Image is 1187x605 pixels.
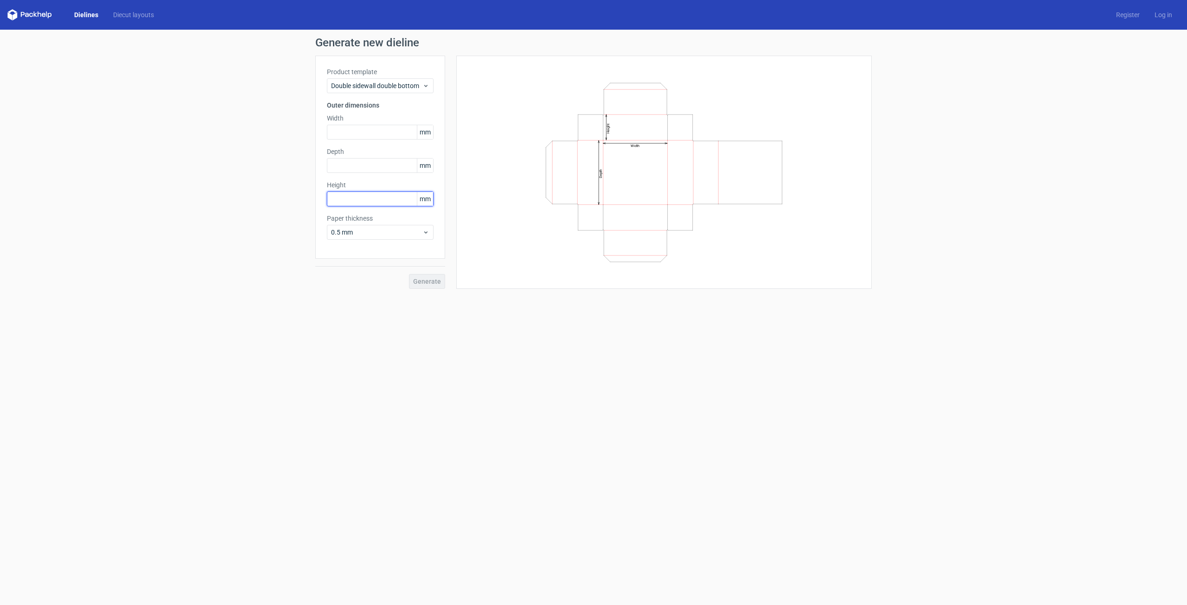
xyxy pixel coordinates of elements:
[327,214,434,223] label: Paper thickness
[327,101,434,110] h3: Outer dimensions
[331,228,422,237] span: 0.5 mm
[606,123,610,133] text: Height
[631,144,639,148] text: Width
[327,180,434,190] label: Height
[417,159,433,172] span: mm
[327,114,434,123] label: Width
[315,37,872,48] h1: Generate new dieline
[67,10,106,19] a: Dielines
[327,147,434,156] label: Depth
[331,81,422,90] span: Double sidewall double bottom
[599,169,603,178] text: Depth
[106,10,161,19] a: Diecut layouts
[417,125,433,139] span: mm
[327,67,434,76] label: Product template
[1147,10,1180,19] a: Log in
[417,192,433,206] span: mm
[1109,10,1147,19] a: Register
